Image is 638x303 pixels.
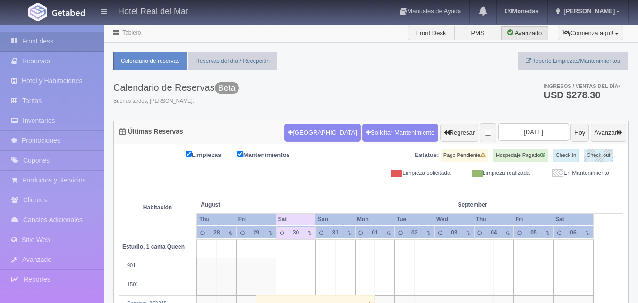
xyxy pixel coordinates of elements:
h3: Calendario de Reservas [113,82,239,93]
div: 04 [488,229,500,237]
h4: Hotel Real del Mar [118,5,188,17]
input: Mantenimientos [237,151,243,157]
label: PMS [454,26,502,40]
div: 901 [122,262,193,269]
h4: Últimas Reservas [119,128,183,135]
a: Reporte Limpiezas/Mantenimientos [518,52,628,70]
label: Front Desk [408,26,455,40]
label: Pago Pendiente [441,149,488,162]
span: [PERSON_NAME] [561,8,615,15]
div: 01 [369,229,381,237]
div: 30 [290,229,302,237]
div: Limpieza solicitada [378,169,458,177]
div: Limpieza realizada [458,169,537,177]
label: Avanzado [501,26,548,40]
b: Monedas [505,8,538,15]
div: 05 [528,229,540,237]
div: 29 [250,229,262,237]
label: Hospedaje Pagado [493,149,548,162]
th: Fri [514,213,553,226]
button: ¡Comienza aquí! [558,26,623,40]
a: Solicitar Mantenimiento [362,124,438,142]
input: Limpiezas [186,151,192,157]
th: Sat [553,213,593,226]
label: Check-out [584,149,613,162]
th: Thu [197,213,237,226]
div: 06 [568,229,579,237]
h3: USD $278.30 [544,90,620,100]
label: Check-in [553,149,579,162]
button: Avanzar [591,124,626,142]
span: Beta [215,82,239,94]
label: Estatus: [415,151,439,160]
div: 02 [408,229,420,237]
th: Wed [434,213,474,226]
div: 1501 [122,281,193,288]
div: 31 [330,229,341,237]
img: Getabed [28,3,47,21]
div: En Mantenimiento [537,169,616,177]
span: Ingresos / Ventas del día [544,83,620,89]
a: Reservas del día / Recepción [188,52,277,70]
button: Hoy [570,124,589,142]
strong: Habitación [143,205,172,211]
span: Buenas tardes, [PERSON_NAME]. [113,97,239,105]
button: [GEOGRAPHIC_DATA] [284,124,360,142]
img: Getabed [52,9,85,16]
div: 03 [448,229,460,237]
label: Limpiezas [186,149,236,160]
th: Sat [276,213,316,226]
th: Mon [355,213,395,226]
a: Tablero [122,29,141,36]
th: Sun [315,213,355,226]
b: Estudio, 1 cama Queen [122,243,185,250]
th: Thu [474,213,514,226]
button: Regresar [440,124,478,142]
a: Calendario de reservas [113,52,187,70]
th: Tue [395,213,434,226]
div: 28 [211,229,223,237]
span: August [201,201,272,209]
th: Fri [237,213,276,226]
span: September [458,201,530,209]
label: Mantenimientos [237,149,304,160]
